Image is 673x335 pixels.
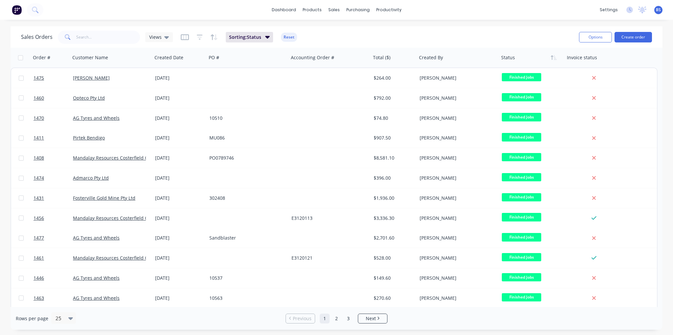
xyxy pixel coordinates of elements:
div: [PERSON_NAME] [420,95,493,101]
div: [DATE] [155,75,204,81]
a: Admarco Pty Ltd [73,175,109,181]
div: [PERSON_NAME] [420,195,493,201]
button: Create order [615,32,652,42]
a: 1477 [34,228,73,248]
a: AG Tyres and Wheels [73,295,120,301]
button: Options [579,32,612,42]
a: Mandalay Resources Costerfield Operations [73,215,170,221]
div: 10563 [209,295,282,301]
span: Finished Jobs [502,93,541,101]
button: Reset [281,33,297,42]
span: Finished Jobs [502,253,541,261]
span: 1460 [34,95,44,101]
div: [DATE] [155,275,204,281]
span: Finished Jobs [502,73,541,81]
div: $8,581.10 [374,155,412,161]
div: [PERSON_NAME] [420,75,493,81]
span: 1470 [34,115,44,121]
span: 1474 [34,175,44,181]
div: Accounting Order # [291,54,334,61]
div: $792.00 [374,95,412,101]
span: Finished Jobs [502,153,541,161]
a: Fosterville Gold Mine Pty Ltd [73,195,135,201]
a: 1460 [34,88,73,108]
div: MU086 [209,135,282,141]
div: Sandblaster [209,235,282,241]
span: Rows per page [16,315,48,322]
a: 1475 [34,68,73,88]
a: 1456 [34,208,73,228]
div: [DATE] [155,155,204,161]
span: 1411 [34,135,44,141]
div: Created Date [154,54,183,61]
div: PO0789746 [209,155,282,161]
div: [PERSON_NAME] [420,175,493,181]
span: Finished Jobs [502,133,541,141]
span: Next [366,315,376,322]
div: [PERSON_NAME] [420,135,493,141]
a: Mandalay Resources Costerfield Operations [73,155,170,161]
div: $528.00 [374,255,412,261]
h1: Sales Orders [21,34,53,40]
span: 1456 [34,215,44,221]
span: 1446 [34,275,44,281]
div: $1,936.00 [374,195,412,201]
div: [PERSON_NAME] [420,155,493,161]
a: AG Tyres and Wheels [73,275,120,281]
a: 1463 [34,288,73,308]
div: [PERSON_NAME] [420,215,493,221]
span: Finished Jobs [502,193,541,201]
div: [DATE] [155,195,204,201]
div: Order # [33,54,50,61]
a: 1408 [34,148,73,168]
a: Page 1 is your current page [320,314,330,323]
div: E3120121 [291,255,364,261]
a: Pirtek Bendigo [73,135,105,141]
div: $149.60 [374,275,412,281]
div: purchasing [343,5,373,15]
a: [PERSON_NAME] [73,75,110,81]
div: [DATE] [155,255,204,261]
div: Status [501,54,515,61]
div: [DATE] [155,135,204,141]
span: 1408 [34,155,44,161]
div: $396.00 [374,175,412,181]
img: Factory [12,5,22,15]
a: Opteco Pty Ltd [73,95,105,101]
div: $2,701.60 [374,235,412,241]
span: Finished Jobs [502,213,541,221]
span: 1475 [34,75,44,81]
span: 1477 [34,235,44,241]
div: [DATE] [155,295,204,301]
div: [PERSON_NAME] [420,275,493,281]
a: AG Tyres and Wheels [73,235,120,241]
a: 1461 [34,248,73,268]
a: 1470 [34,108,73,128]
a: Next page [358,315,387,322]
div: Created By [419,54,443,61]
a: 1431 [34,188,73,208]
a: Page 3 [343,314,353,323]
div: $907.50 [374,135,412,141]
div: E3120113 [291,215,364,221]
a: dashboard [268,5,299,15]
div: [DATE] [155,175,204,181]
a: 1411 [34,128,73,148]
div: products [299,5,325,15]
div: [DATE] [155,215,204,221]
div: 10510 [209,115,282,121]
div: settings [596,5,621,15]
a: Previous page [286,315,315,322]
span: Finished Jobs [502,273,541,281]
input: Search... [76,31,140,44]
span: Finished Jobs [502,293,541,301]
ul: Pagination [283,314,390,323]
a: 1474 [34,168,73,188]
div: [DATE] [155,95,204,101]
div: [DATE] [155,235,204,241]
div: [PERSON_NAME] [420,295,493,301]
div: [DATE] [155,115,204,121]
span: 1461 [34,255,44,261]
div: [PERSON_NAME] [420,115,493,121]
a: 1446 [34,268,73,288]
